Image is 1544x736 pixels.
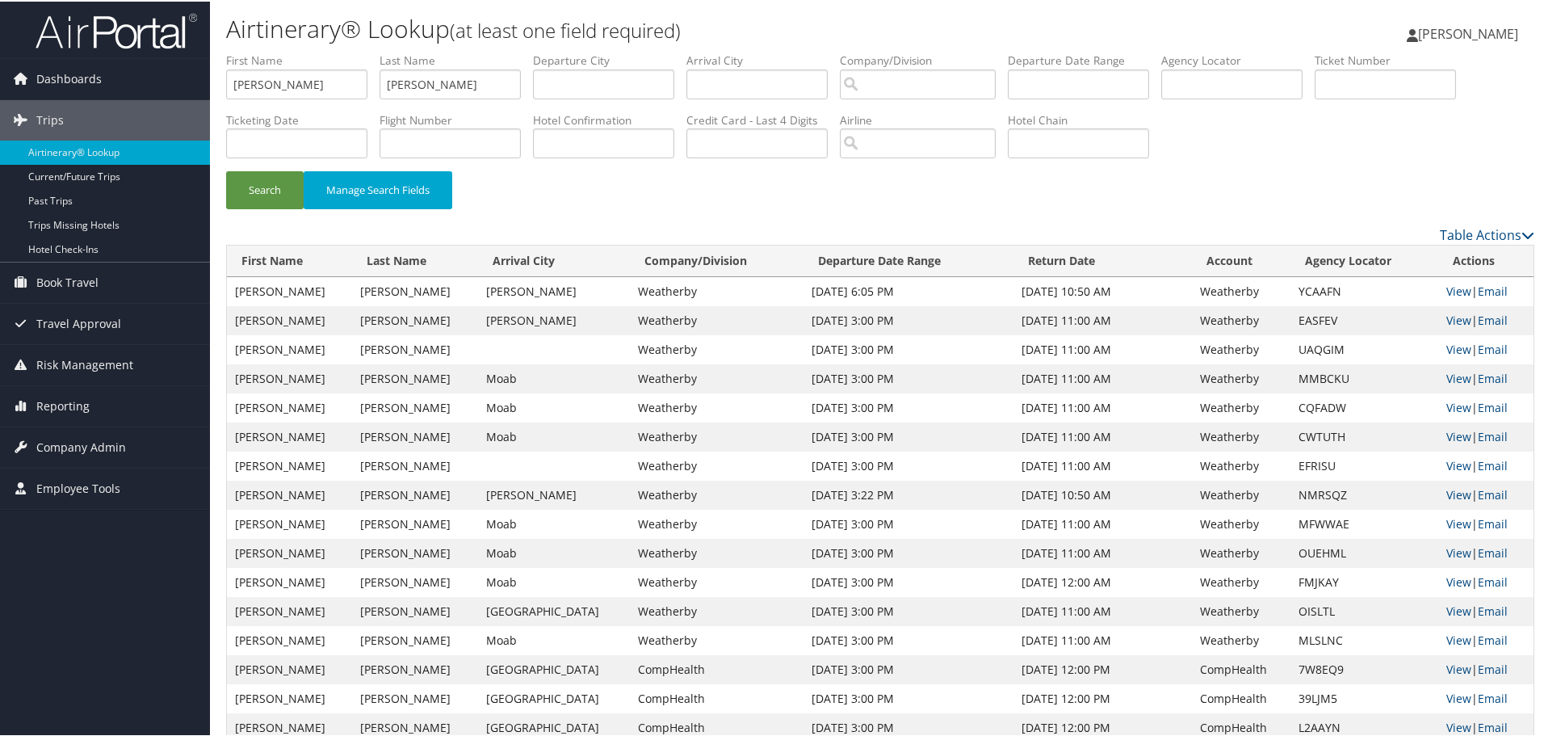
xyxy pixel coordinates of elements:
[304,170,452,208] button: Manage Search Fields
[803,275,1013,305] td: [DATE] 6:05 PM
[380,51,533,67] label: Last Name
[1192,275,1290,305] td: Weatherby
[1290,363,1439,392] td: MMBCKU
[1478,544,1508,559] a: Email
[227,244,352,275] th: First Name: activate to sort column ascending
[1192,595,1290,625] td: Weatherby
[352,654,477,683] td: [PERSON_NAME]
[1290,566,1439,595] td: FMJKAY
[352,479,477,508] td: [PERSON_NAME]
[227,450,352,479] td: [PERSON_NAME]
[478,566,630,595] td: Moab
[1438,566,1534,595] td: |
[36,57,102,98] span: Dashboards
[1446,311,1471,326] a: View
[352,595,477,625] td: [PERSON_NAME]
[1438,654,1534,683] td: |
[1478,398,1508,414] a: Email
[352,450,477,479] td: [PERSON_NAME]
[803,508,1013,537] td: [DATE] 3:00 PM
[630,625,803,654] td: Weatherby
[1478,660,1508,675] a: Email
[1192,421,1290,450] td: Weatherby
[450,15,681,42] small: (at least one field required)
[1008,111,1161,127] label: Hotel Chain
[1013,654,1192,683] td: [DATE] 12:00 PM
[1013,334,1192,363] td: [DATE] 11:00 AM
[1013,566,1192,595] td: [DATE] 12:00 AM
[1446,573,1471,588] a: View
[227,479,352,508] td: [PERSON_NAME]
[1192,654,1290,683] td: CompHealth
[1013,450,1192,479] td: [DATE] 11:00 AM
[1446,340,1471,355] a: View
[227,654,352,683] td: [PERSON_NAME]
[803,392,1013,421] td: [DATE] 3:00 PM
[227,537,352,566] td: [PERSON_NAME]
[803,566,1013,595] td: [DATE] 3:00 PM
[803,450,1013,479] td: [DATE] 3:00 PM
[352,537,477,566] td: [PERSON_NAME]
[1446,515,1471,530] a: View
[630,421,803,450] td: Weatherby
[1013,595,1192,625] td: [DATE] 11:00 AM
[1438,683,1534,712] td: |
[1438,625,1534,654] td: |
[478,392,630,421] td: Moab
[36,11,197,48] img: airportal-logo.png
[352,363,477,392] td: [PERSON_NAME]
[1478,282,1508,297] a: Email
[840,51,1008,67] label: Company/Division
[1446,427,1471,443] a: View
[1013,305,1192,334] td: [DATE] 11:00 AM
[36,261,99,301] span: Book Travel
[352,566,477,595] td: [PERSON_NAME]
[227,275,352,305] td: [PERSON_NAME]
[1013,508,1192,537] td: [DATE] 11:00 AM
[1290,244,1439,275] th: Agency Locator: activate to sort column ascending
[1290,508,1439,537] td: MFWWAE
[803,421,1013,450] td: [DATE] 3:00 PM
[478,275,630,305] td: [PERSON_NAME]
[533,51,686,67] label: Departure City
[1478,340,1508,355] a: Email
[630,275,803,305] td: Weatherby
[1290,654,1439,683] td: 7W8EQ9
[227,683,352,712] td: [PERSON_NAME]
[630,244,803,275] th: Company/Division
[1438,421,1534,450] td: |
[1446,602,1471,617] a: View
[36,385,90,425] span: Reporting
[1013,363,1192,392] td: [DATE] 11:00 AM
[630,683,803,712] td: CompHealth
[630,450,803,479] td: Weatherby
[1192,683,1290,712] td: CompHealth
[1438,450,1534,479] td: |
[36,302,121,343] span: Travel Approval
[478,654,630,683] td: [GEOGRAPHIC_DATA]
[478,421,630,450] td: Moab
[1446,282,1471,297] a: View
[1478,631,1508,646] a: Email
[352,334,477,363] td: [PERSON_NAME]
[1161,51,1315,67] label: Agency Locator
[630,334,803,363] td: Weatherby
[352,421,477,450] td: [PERSON_NAME]
[227,305,352,334] td: [PERSON_NAME]
[630,537,803,566] td: Weatherby
[1290,683,1439,712] td: 39LJM5
[1438,305,1534,334] td: |
[478,479,630,508] td: [PERSON_NAME]
[1290,450,1439,479] td: EFRISU
[686,111,840,127] label: Credit Card - Last 4 Digits
[1013,244,1192,275] th: Return Date: activate to sort column ascending
[803,625,1013,654] td: [DATE] 3:00 PM
[478,595,630,625] td: [GEOGRAPHIC_DATA]
[1446,456,1471,472] a: View
[1446,486,1471,501] a: View
[630,654,803,683] td: CompHealth
[1438,363,1534,392] td: |
[1407,8,1534,57] a: [PERSON_NAME]
[630,392,803,421] td: Weatherby
[227,421,352,450] td: [PERSON_NAME]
